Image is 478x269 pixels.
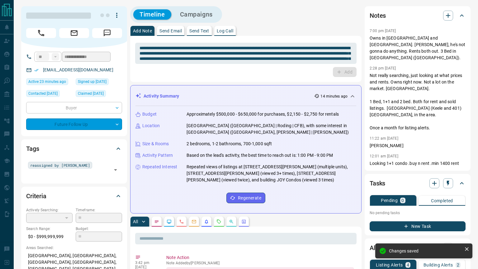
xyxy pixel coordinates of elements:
p: Approximately $500,000 - $650,000 for purchases, $2,150 - $2,750 for rentals [187,111,339,118]
div: Activity Summary14 minutes ago [135,90,356,102]
p: [GEOGRAPHIC_DATA] ([GEOGRAPHIC_DATA] | Roding | CFB), with some interest in [GEOGRAPHIC_DATA] ([G... [187,122,356,136]
button: Campaigns [174,9,219,20]
span: Active 23 minutes ago [28,79,66,85]
span: Call [26,28,56,38]
p: [PERSON_NAME] [370,142,466,149]
div: Criteria [26,189,122,204]
p: Note Added by [PERSON_NAME] [166,261,354,265]
p: Repeated Interest [142,164,177,170]
span: Claimed [DATE] [78,90,104,97]
h2: Alerts [370,243,386,253]
div: Future Follow Up [26,118,122,130]
h2: Tasks [370,178,385,188]
h2: Criteria [26,191,46,201]
p: Not really searching, just looking at what prices and rents. Owns right now. Not a lot on the mar... [370,72,466,131]
span: Message [92,28,122,38]
p: Based on the lead's activity, the best time to reach out is: 1:00 PM - 9:00 PM [187,152,333,159]
div: Tasks [370,176,466,191]
p: 0 [401,198,404,203]
p: $0 - $999,999,999 [26,232,73,242]
p: Looking 1+1 condo .buy n rent .min 1400 rent [370,160,466,167]
p: Completed [431,199,453,203]
svg: Lead Browsing Activity [167,219,172,224]
div: Notes [370,8,466,23]
p: 12:01 am [DATE] [370,154,398,158]
svg: Notes [154,219,159,224]
div: Changes saved [389,248,462,253]
svg: Emails [192,219,196,224]
p: Timeframe: [76,207,122,213]
h2: Tags [26,144,39,154]
div: Alerts [370,240,466,255]
div: Wed Oct 15 2025 [26,78,73,87]
p: Repeated views of listings at [STREET_ADDRESS][PERSON_NAME] (multiple units), [STREET_ADDRESS][PE... [187,164,356,183]
p: Activity Summary [144,93,179,99]
p: 2:28 pm [DATE] [370,66,396,70]
p: Owns in [GEOGRAPHIC_DATA] and [GEOGRAPHIC_DATA]. [PERSON_NAME], he's not gonna do anything. Rents... [370,35,466,61]
svg: Listing Alerts [204,219,209,224]
span: Email [59,28,89,38]
button: Timeline [133,9,171,20]
svg: Agent Actions [241,219,246,224]
p: 11:22 am [DATE] [370,136,398,141]
div: Sun Apr 03 2022 [76,78,122,87]
p: Location [142,122,160,129]
button: Open [111,166,120,174]
p: Building Alerts [424,263,453,267]
p: 3:42 pm [135,261,157,265]
span: reassigned by [PERSON_NAME] [30,162,90,168]
a: [EMAIL_ADDRESS][DOMAIN_NAME] [43,67,113,72]
p: 2 bedrooms, 1-2 bathrooms, 700-1,000 sqft [187,141,272,147]
p: Size & Rooms [142,141,169,147]
p: Send Text [189,29,209,33]
textarea: To enrich screen reader interactions, please activate Accessibility in Grammarly extension settings [140,46,352,61]
p: 7:00 pm [DATE] [370,29,396,33]
svg: Requests [216,219,221,224]
span: Contacted [DATE] [28,90,58,97]
p: Actively Searching: [26,207,73,213]
h2: Notes [370,11,386,21]
div: Tue Jul 02 2024 [76,90,122,99]
button: Regenerate [226,193,265,203]
button: New Task [370,221,466,231]
div: Tue Jul 02 2024 [26,90,73,99]
p: All [133,219,138,224]
p: Search Range: [26,226,73,232]
p: Areas Searched: [26,245,122,251]
svg: Opportunities [229,219,234,224]
p: Send Email [159,29,182,33]
p: 14 minutes ago [320,94,348,99]
p: 2 [457,263,459,267]
p: Budget: [76,226,122,232]
span: Signed up [DATE] [78,79,106,85]
div: Buyer [26,102,122,113]
p: Listing Alerts [376,263,403,267]
p: 4 [407,263,409,267]
p: Note Action [166,254,354,261]
div: Tags [26,141,122,156]
p: Log Call [217,29,233,33]
svg: Calls [179,219,184,224]
p: Add Note [133,29,152,33]
p: Pending [381,198,398,203]
p: Activity Pattern [142,152,173,159]
p: No pending tasks [370,208,466,218]
p: Budget [142,111,157,118]
svg: Email Verified [34,68,39,72]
